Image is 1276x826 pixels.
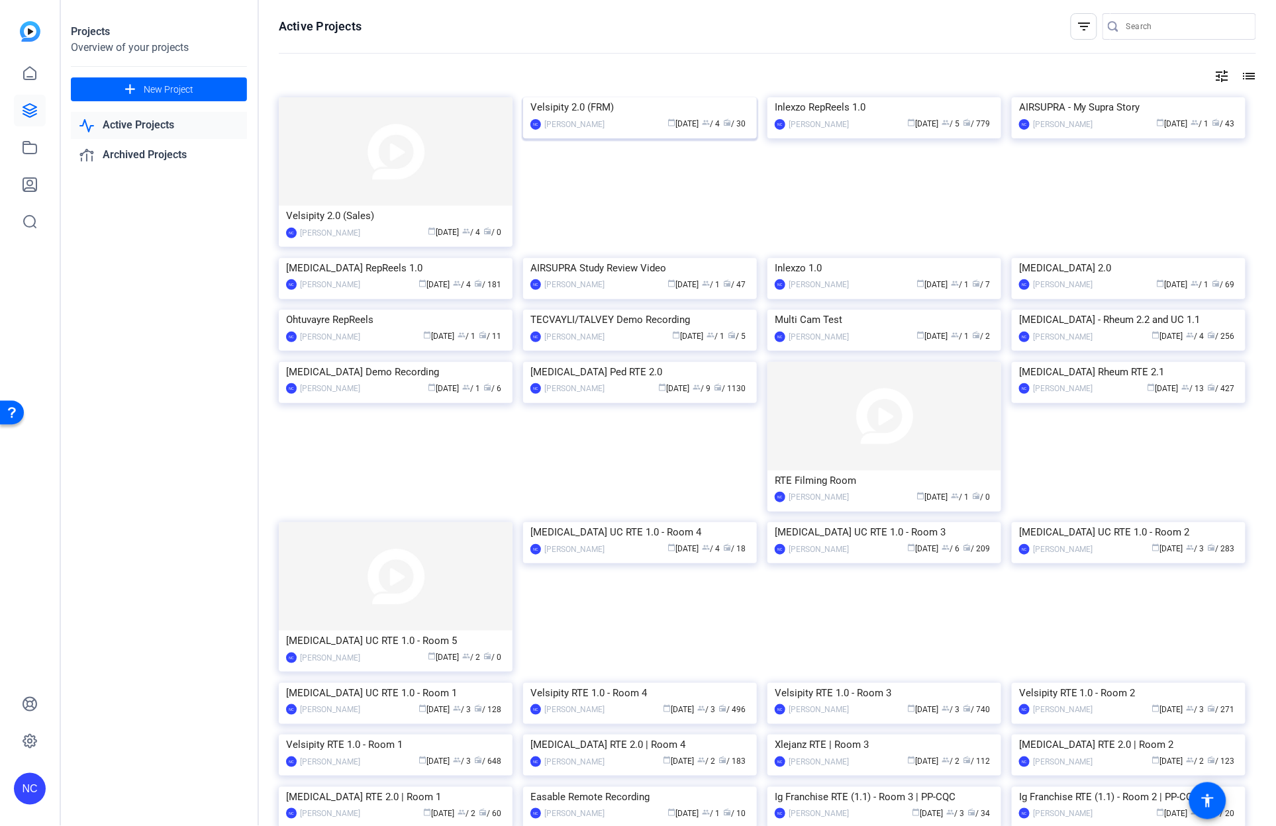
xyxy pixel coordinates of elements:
span: / 181 [475,280,502,289]
span: calendar_today [668,118,676,126]
div: NC [530,279,541,290]
div: [PERSON_NAME] [544,278,605,291]
div: NC [530,808,541,819]
span: / 30 [724,119,746,128]
span: calendar_today [668,279,676,287]
div: [MEDICAL_DATA] UC RTE 1.0 - Room 3 [775,522,994,542]
span: group [1191,118,1199,126]
div: [PERSON_NAME] [300,755,360,768]
span: group [698,704,706,712]
div: [PERSON_NAME] [544,543,605,556]
span: / 2 [1187,757,1204,766]
span: calendar_today [917,279,925,287]
span: group [952,492,959,500]
mat-icon: tune [1214,68,1230,84]
span: [DATE] [1152,757,1183,766]
div: Multi Cam Test [775,310,994,330]
span: [DATE] [428,653,460,662]
div: NC [1019,757,1030,767]
span: group [1187,756,1195,764]
div: NC [1019,544,1030,555]
span: group [693,383,701,391]
span: [DATE] [668,544,699,553]
span: / 427 [1208,384,1235,393]
div: NC [775,544,785,555]
button: New Project [71,77,247,101]
mat-icon: accessibility [1200,793,1216,809]
div: [PERSON_NAME] [300,807,360,820]
div: NC [1019,383,1030,394]
span: / 1 [952,280,969,289]
span: calendar_today [668,543,676,551]
mat-icon: add [122,81,138,98]
div: [PERSON_NAME] [300,278,360,291]
span: / 128 [475,705,502,714]
span: group [703,279,711,287]
span: [DATE] [659,384,690,393]
span: radio [724,118,732,126]
div: NC [775,279,785,290]
span: group [454,756,462,764]
span: group [703,118,711,126]
span: calendar_today [663,704,671,712]
span: [DATE] [908,544,939,553]
div: NC [1019,704,1030,715]
div: NC [775,119,785,130]
span: calendar_today [1157,279,1165,287]
div: NC [286,279,297,290]
div: [MEDICAL_DATA] - Rheum 2.2 and UC 1.1 [1019,310,1238,330]
span: radio [484,652,492,660]
span: radio [475,704,483,712]
span: / 1 [463,384,481,393]
div: NC [530,119,541,130]
div: NC [1019,332,1030,342]
span: / 4 [454,280,471,289]
div: NC [775,704,785,715]
div: [PERSON_NAME] [1033,703,1093,716]
span: group [458,331,466,339]
span: radio [724,543,732,551]
div: Inlexzo RepReels 1.0 [775,97,994,117]
div: RTE Filming Room [775,471,994,490]
div: [PERSON_NAME] [1033,330,1093,344]
span: radio [973,279,981,287]
span: radio [963,543,971,551]
div: [PERSON_NAME] [789,807,849,820]
div: NC [775,492,785,502]
div: [MEDICAL_DATA] UC RTE 1.0 - Room 4 [530,522,750,542]
span: / 3 [454,705,471,714]
span: calendar_today [908,543,916,551]
div: [PERSON_NAME] [1033,118,1093,131]
div: NC [286,704,297,715]
span: calendar_today [673,331,681,339]
span: group [454,279,462,287]
span: calendar_today [428,227,436,235]
span: / 6 [484,384,502,393]
span: group [1191,279,1199,287]
span: [DATE] [668,280,699,289]
span: / 43 [1212,119,1235,128]
div: NC [286,653,297,663]
div: AIRSUPRA - My Supra Story [1019,97,1238,117]
div: [PERSON_NAME] [300,330,360,344]
span: radio [719,756,727,764]
input: Search [1126,19,1246,34]
div: NC [14,773,46,805]
span: [DATE] [908,119,939,128]
span: calendar_today [659,383,667,391]
span: calendar_today [1152,704,1160,712]
div: Overview of your projects [71,40,247,56]
span: calendar_today [908,756,916,764]
span: calendar_today [424,808,432,816]
span: / 3 [947,809,965,818]
span: calendar_today [668,808,676,816]
div: NC [775,332,785,342]
mat-icon: filter_list [1076,19,1092,34]
div: NC [530,757,541,767]
span: [DATE] [428,228,460,237]
span: radio [719,704,727,712]
span: radio [1208,331,1216,339]
span: [DATE] [917,332,948,341]
div: [PERSON_NAME] [789,330,849,344]
span: / 4 [463,228,481,237]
